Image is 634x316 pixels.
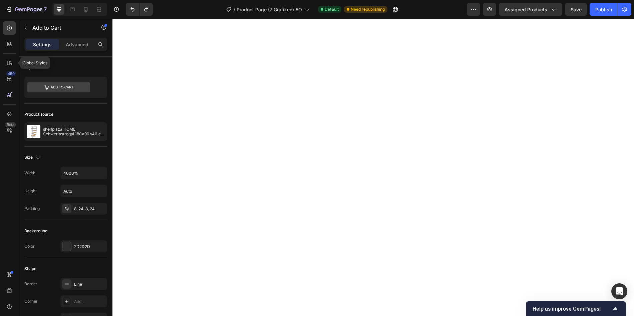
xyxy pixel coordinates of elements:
p: Add to Cart [32,24,89,32]
div: Background [24,228,47,234]
span: Need republishing [351,6,385,12]
p: Settings [33,41,52,48]
span: Product Page (7 Grafiken) AO [237,6,302,13]
div: Shape [24,266,36,272]
div: Publish [595,6,612,13]
div: 450 [6,71,16,76]
span: Help us improve GemPages! [533,306,611,312]
div: Line [74,281,105,287]
div: Corner [24,298,38,304]
span: Default [325,6,339,12]
input: Auto [61,185,107,197]
div: 8, 24, 8, 24 [74,206,105,212]
div: Size [24,153,42,162]
div: Product source [24,111,53,117]
span: Save [571,7,582,12]
div: Open Intercom Messenger [611,283,627,299]
button: Publish [590,3,618,16]
button: Assigned Products [499,3,562,16]
div: Beta [5,122,16,127]
div: Border [24,281,37,287]
div: Undo/Redo [126,3,153,16]
div: Height [24,188,37,194]
input: Auto [61,167,107,179]
iframe: Design area [112,19,634,316]
div: Color [24,243,35,249]
div: Layout [24,64,37,70]
span: Assigned Products [505,6,547,13]
div: 2D2D2D [74,244,105,250]
button: Show survey - Help us improve GemPages! [533,305,619,313]
button: 7 [3,3,50,16]
p: shelfplaza HOME Schwerlastregal 180x90x40 cm verzinkt mit 5 Böden [43,127,104,136]
div: Add... [74,299,105,305]
div: Padding [24,206,40,212]
p: 7 [44,5,47,13]
img: product feature img [27,125,40,138]
p: Advanced [66,41,88,48]
div: Width [24,170,35,176]
span: / [234,6,235,13]
button: Save [565,3,587,16]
